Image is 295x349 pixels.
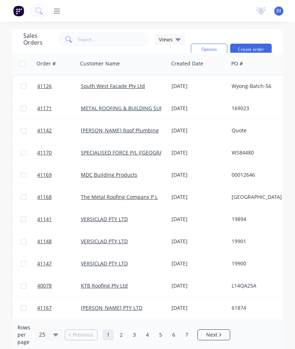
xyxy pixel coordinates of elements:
a: 41167 [37,297,81,319]
a: Page 2 [116,329,127,340]
span: 41147 [37,260,52,267]
div: Order # [36,60,56,67]
a: 41141 [37,208,81,230]
a: VERSICLAD PTY LTD [81,260,128,267]
div: Created Date [171,60,203,67]
div: [DATE] [172,83,226,90]
a: Next page [198,331,230,338]
ul: Pagination [62,329,233,340]
span: 41126 [37,83,52,90]
a: [PERSON_NAME] Roof Plumbing [81,127,159,134]
span: 41141 [37,216,52,223]
a: VERSICLAD PTY LTD [81,238,128,245]
div: [DATE] [172,105,226,112]
span: 41169 [37,171,52,178]
span: Previous [73,331,94,338]
span: 41148 [37,238,52,245]
span: 41171 [37,105,52,112]
button: Create order [230,44,272,55]
a: Previous page [65,331,97,338]
a: 41142 [37,120,81,141]
span: 41142 [37,127,52,134]
div: [DATE] [172,149,226,156]
div: [DATE] [172,127,226,134]
a: Page 1 is your current page [103,329,114,340]
h1: Sales Orders [23,32,52,46]
a: South West Facade Pty Ltd [81,83,145,89]
span: Rows per page [17,324,31,346]
span: 40078 [37,282,52,289]
span: Views [159,36,173,43]
a: Page 6 [168,329,179,340]
a: Page 4 [142,329,153,340]
span: 41170 [37,149,52,156]
div: [DATE] [172,282,226,289]
a: KTB Roofing Pty Ltd [81,282,128,289]
a: The Metal Roofing Company P L [81,193,158,200]
a: SPECIALISED FORCE P/L ([GEOGRAPHIC_DATA]) [81,149,192,156]
a: VERSICLAD PTY LTD [81,216,128,222]
a: 41171 [37,97,81,119]
div: [DATE] [172,193,226,201]
a: Page 7 [181,329,192,340]
a: 41126 [37,75,81,97]
div: [DATE] [172,171,226,178]
a: 41147 [37,253,81,274]
div: PO # [231,60,243,67]
input: Search... [78,32,149,47]
a: METAL ROOFING & BUILDING SUPPLIES PTY LTD [81,105,196,112]
a: 41148 [37,230,81,252]
div: [DATE] [172,304,226,312]
img: Factory [13,5,24,16]
div: [DATE] [172,260,226,267]
a: 41169 [37,164,81,186]
a: 41168 [37,186,81,208]
a: 41170 [37,142,81,164]
div: Customer Name [80,60,120,67]
span: Next [206,331,217,338]
div: [DATE] [172,216,226,223]
a: [PERSON_NAME] PTY LTD [81,304,142,311]
a: Page 5 [155,329,166,340]
span: 41168 [37,193,52,201]
a: 40078 [37,275,81,297]
span: DI [276,8,281,14]
button: Options [191,44,227,55]
a: MDC Building Products [81,171,137,178]
span: 41167 [37,304,52,312]
div: [DATE] [172,238,226,245]
a: Page 3 [129,329,140,340]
